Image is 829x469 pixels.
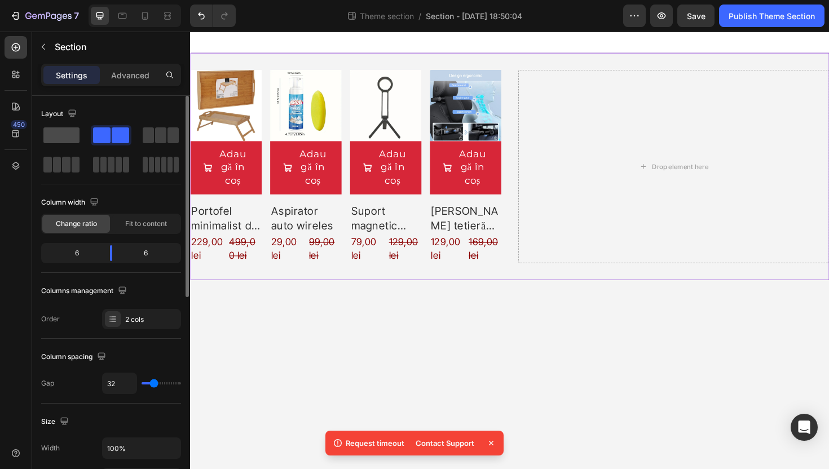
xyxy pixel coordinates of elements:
[41,378,54,388] div: Gap
[687,11,705,21] span: Save
[121,245,179,261] div: 6
[197,123,231,166] div: Adaugă în coș
[125,219,167,229] span: Fit to content
[677,5,715,27] button: Save
[169,215,205,245] div: 79,00 lei
[41,414,71,430] div: Size
[41,349,108,365] div: Column spacing
[11,120,27,129] div: 450
[56,69,87,81] p: Settings
[346,437,404,449] p: Request timeout
[41,314,60,324] div: Order
[254,215,289,245] div: 129,00 lei
[5,5,84,27] button: 7
[41,195,101,210] div: Column width
[74,9,79,23] p: 7
[254,41,329,116] a: Perna tetieră auto din spumă cu memorie
[190,32,829,469] iframe: Design area
[55,40,156,54] p: Section
[409,435,481,451] div: Contact Support
[729,10,815,22] div: Publish Theme Section
[426,10,522,22] span: Section - [DATE] 18:50:04
[254,181,329,215] h2: [PERSON_NAME] tetieră auto din spumă cu memorie
[125,315,178,325] div: 2 cols
[282,123,316,166] div: Adaugă în coș
[56,219,97,229] span: Change ratio
[41,107,79,122] div: Layout
[169,181,245,215] h2: Suport magnetic wireless pentru telefon (auto)
[489,139,549,148] div: Drop element here
[719,5,824,27] button: Publish Theme Section
[294,215,329,245] div: 169,00 lei
[358,10,416,22] span: Theme section
[41,443,60,453] div: Width
[103,438,180,458] input: Auto
[254,116,329,172] button: Adaugă în coș
[43,245,101,261] div: 6
[791,414,818,441] div: Open Intercom Messenger
[418,10,421,22] span: /
[190,5,236,27] div: Undo/Redo
[209,215,245,245] div: 129,00 lei
[41,284,129,299] div: Columns management
[111,69,149,81] p: Advanced
[103,373,136,393] input: Auto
